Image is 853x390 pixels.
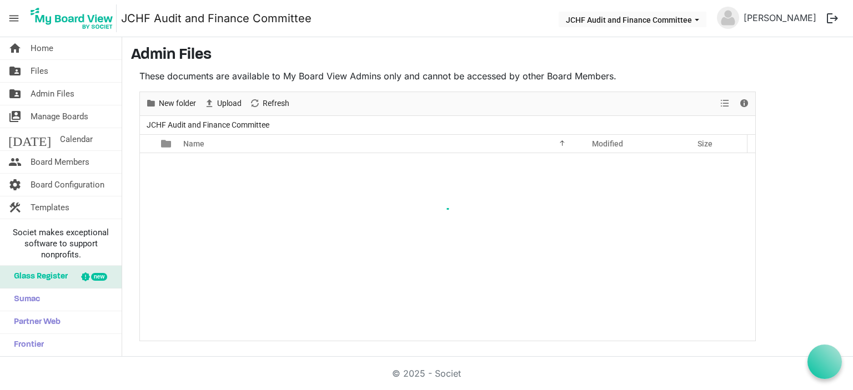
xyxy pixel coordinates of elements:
[31,60,48,82] span: Files
[8,288,40,311] span: Sumac
[139,69,756,83] p: These documents are available to My Board View Admins only and cannot be accessed by other Board ...
[121,7,312,29] a: JCHF Audit and Finance Committee
[8,151,22,173] span: people
[27,4,117,32] img: My Board View Logo
[27,4,121,32] a: My Board View Logo
[31,174,104,196] span: Board Configuration
[8,311,61,333] span: Partner Web
[8,83,22,105] span: folder_shared
[91,273,107,281] div: new
[131,46,844,65] h3: Admin Files
[60,128,93,150] span: Calendar
[559,12,706,27] button: JCHF Audit and Finance Committee dropdownbutton
[8,60,22,82] span: folder_shared
[8,334,44,356] span: Frontier
[31,105,88,128] span: Manage Boards
[31,196,69,219] span: Templates
[5,227,117,260] span: Societ makes exceptional software to support nonprofits.
[392,368,461,379] a: © 2025 - Societ
[8,196,22,219] span: construction
[8,105,22,128] span: switch_account
[821,7,844,30] button: logout
[8,128,51,150] span: [DATE]
[3,8,24,29] span: menu
[31,151,89,173] span: Board Members
[8,37,22,59] span: home
[31,83,74,105] span: Admin Files
[717,7,739,29] img: no-profile-picture.svg
[739,7,821,29] a: [PERSON_NAME]
[8,266,68,288] span: Glass Register
[31,37,53,59] span: Home
[8,174,22,196] span: settings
